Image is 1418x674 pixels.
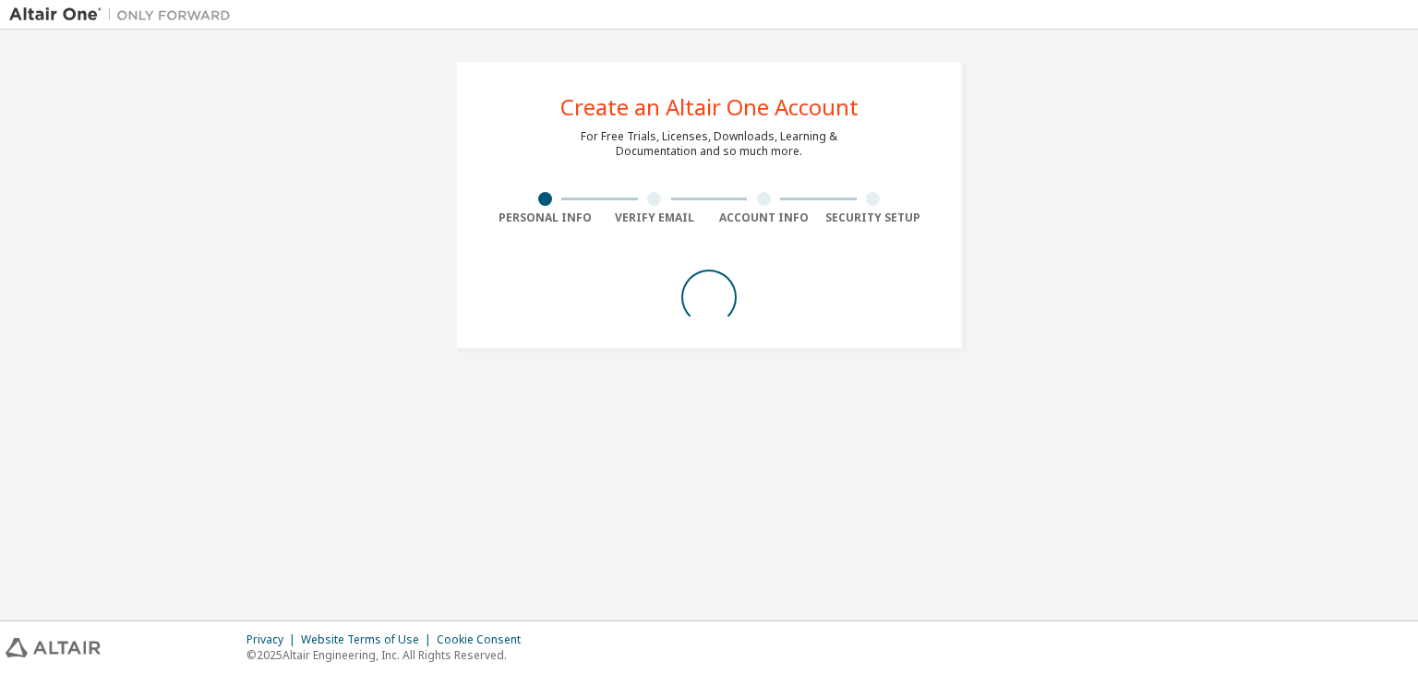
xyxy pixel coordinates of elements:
[560,96,859,118] div: Create an Altair One Account
[600,211,710,225] div: Verify Email
[819,211,929,225] div: Security Setup
[581,129,837,159] div: For Free Trials, Licenses, Downloads, Learning & Documentation and so much more.
[6,638,101,657] img: altair_logo.svg
[9,6,240,24] img: Altair One
[301,632,437,647] div: Website Terms of Use
[246,632,301,647] div: Privacy
[246,647,532,663] p: © 2025 Altair Engineering, Inc. All Rights Reserved.
[437,632,532,647] div: Cookie Consent
[709,211,819,225] div: Account Info
[490,211,600,225] div: Personal Info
